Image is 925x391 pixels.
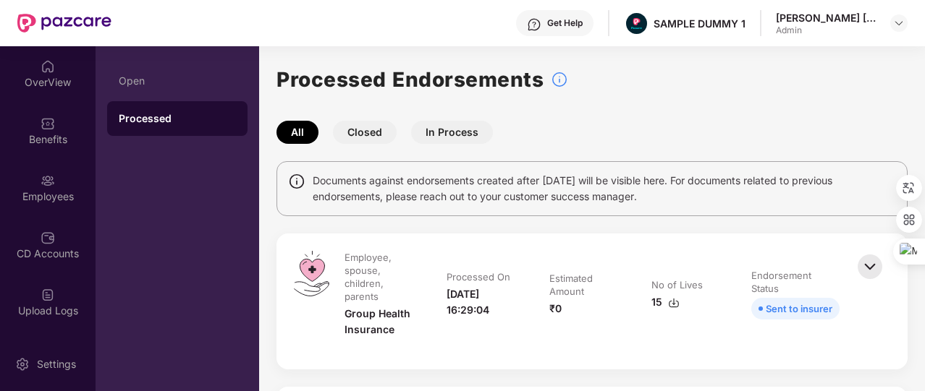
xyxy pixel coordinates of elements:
img: svg+xml;base64,PHN2ZyBpZD0iSG9tZSIgeG1sbnM9Imh0dHA6Ly93d3cudzMub3JnLzIwMDAvc3ZnIiB3aWR0aD0iMjAiIG... [41,59,55,74]
img: svg+xml;base64,PHN2ZyBpZD0iSW5mbyIgeG1sbnM9Imh0dHA6Ly93d3cudzMub3JnLzIwMDAvc3ZnIiB3aWR0aD0iMTQiIG... [288,173,305,190]
img: svg+xml;base64,PHN2ZyBpZD0iRG93bmxvYWQtMzJ4MzIiIHhtbG5zPSJodHRwOi8vd3d3LnczLm9yZy8yMDAwL3N2ZyIgd2... [668,297,680,309]
div: Admin [776,25,877,36]
div: Endorsement Status [751,269,837,295]
div: Employee, spouse, children, parents [345,251,415,303]
img: svg+xml;base64,PHN2ZyBpZD0iRHJvcGRvd24tMzJ4MzIiIHhtbG5zPSJodHRwOi8vd3d3LnczLm9yZy8yMDAwL3N2ZyIgd2... [893,17,905,29]
div: No of Lives [651,278,703,291]
button: All [276,121,318,144]
span: Documents against endorsements created after [DATE] will be visible here. For documents related t... [313,173,896,205]
div: Get Help [547,17,583,29]
img: svg+xml;base64,PHN2ZyBpZD0iQmVuZWZpdHMiIHhtbG5zPSJodHRwOi8vd3d3LnczLm9yZy8yMDAwL3N2ZyIgd2lkdGg9Ij... [41,116,55,131]
div: Group Health Insurance [345,306,418,338]
img: svg+xml;base64,PHN2ZyB4bWxucz0iaHR0cDovL3d3dy53My5vcmcvMjAwMC9zdmciIHdpZHRoPSI0OS4zMiIgaGVpZ2h0PS... [294,251,329,296]
img: svg+xml;base64,PHN2ZyBpZD0iU2V0dGluZy0yMHgyMCIgeG1sbnM9Imh0dHA6Ly93d3cudzMub3JnLzIwMDAvc3ZnIiB3aW... [15,357,30,371]
img: Pazcare_Alternative_logo-01-01.png [626,13,647,34]
img: New Pazcare Logo [17,14,111,33]
div: [DATE] 16:29:04 [447,286,520,318]
div: [PERSON_NAME] [PERSON_NAME] [776,11,877,25]
h1: Processed Endorsements [276,64,544,95]
div: Open [119,75,236,87]
img: svg+xml;base64,PHN2ZyBpZD0iRW1wbG95ZWVzIiB4bWxucz0iaHR0cDovL3d3dy53My5vcmcvMjAwMC9zdmciIHdpZHRoPS... [41,173,55,188]
div: ₹0 [549,301,562,317]
div: Sent to insurer [766,301,832,317]
div: Processed On [447,270,510,283]
div: SAMPLE DUMMY 1 [654,17,746,30]
img: svg+xml;base64,PHN2ZyBpZD0iSGVscC0zMngzMiIgeG1sbnM9Imh0dHA6Ly93d3cudzMub3JnLzIwMDAvc3ZnIiB3aWR0aD... [527,17,541,32]
div: Settings [33,357,80,371]
button: In Process [411,121,493,144]
div: Processed [119,111,236,126]
div: 15 [651,294,680,310]
button: Closed [333,121,397,144]
img: svg+xml;base64,PHN2ZyBpZD0iSW5mb18tXzMyeDMyIiBkYXRhLW5hbWU9IkluZm8gLSAzMngzMiIgeG1sbnM9Imh0dHA6Ly... [551,71,568,88]
img: svg+xml;base64,PHN2ZyBpZD0iVXBsb2FkX0xvZ3MiIGRhdGEtbmFtZT0iVXBsb2FkIExvZ3MiIHhtbG5zPSJodHRwOi8vd3... [41,288,55,302]
img: svg+xml;base64,PHN2ZyBpZD0iQmFjay0zMngzMiIgeG1sbnM9Imh0dHA6Ly93d3cudzMub3JnLzIwMDAvc3ZnIiB3aWR0aD... [854,251,886,283]
img: svg+xml;base64,PHN2ZyBpZD0iQ0RfQWNjb3VudHMiIGRhdGEtbmFtZT0iQ0QgQWNjb3VudHMiIHhtbG5zPSJodHRwOi8vd3... [41,231,55,245]
div: Estimated Amount [549,272,620,298]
